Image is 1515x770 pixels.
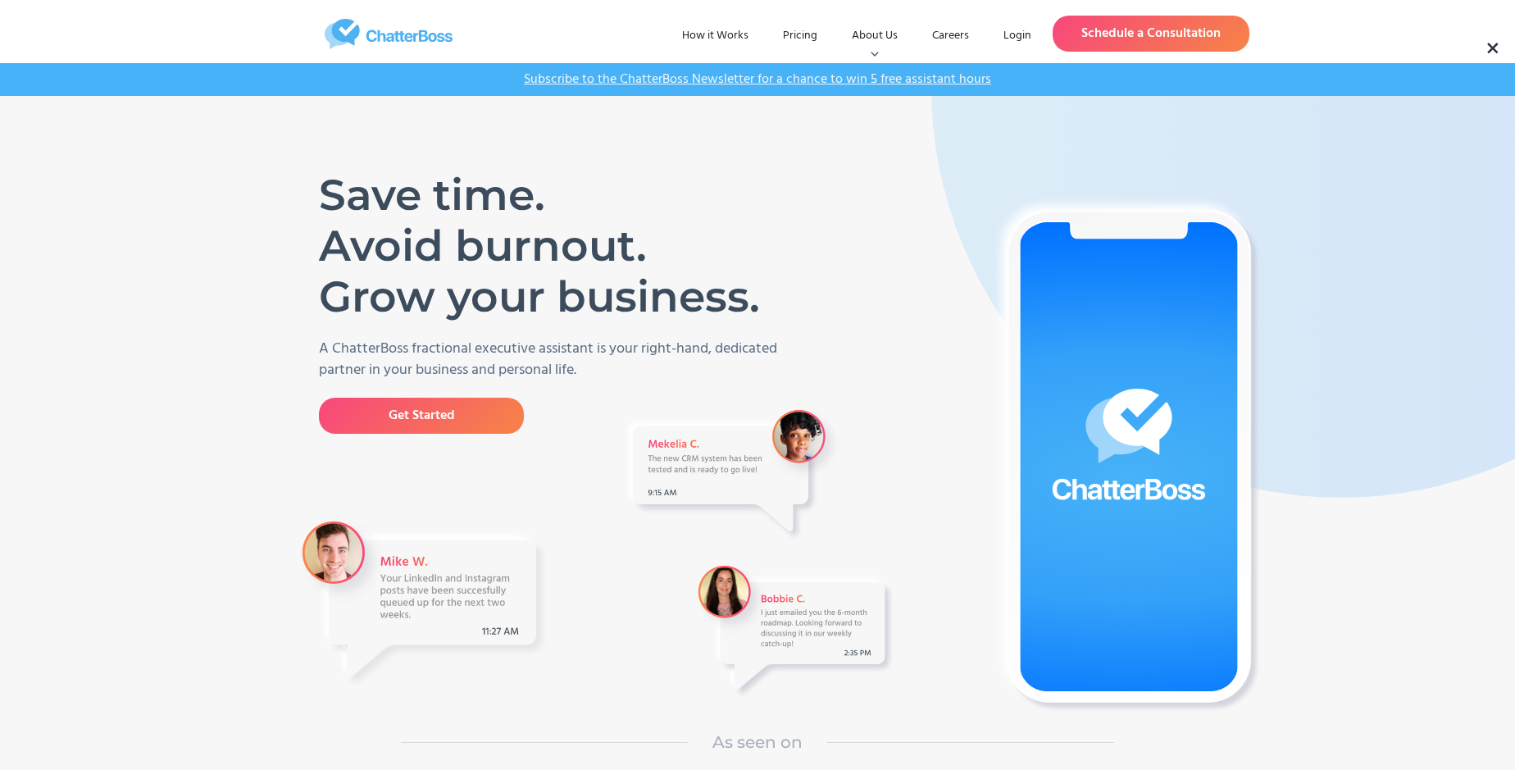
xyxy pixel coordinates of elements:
a: Schedule a Consultation [1053,16,1249,52]
a: Pricing [770,21,830,51]
div: About Us [839,21,911,51]
p: A ChatterBoss fractional executive assistant is your right-hand, dedicated partner in your busine... [319,339,798,381]
a: Login [990,21,1044,51]
a: home [266,19,512,49]
img: A message from VA Mike [298,517,548,689]
div: About Us [852,28,898,44]
img: A Message from VA Mekelia [620,403,845,544]
a: Subscribe to the ChatterBoss Newsletter for a chance to win 5 free assistant hours [516,71,999,88]
h1: Save time. Avoid burnout. Grow your business. [319,170,774,322]
a: Careers [919,21,982,51]
a: How it Works [669,21,762,51]
img: A Message from a VA Bobbie [692,559,897,701]
a: Get Started [319,398,524,434]
h1: As seen on [712,730,803,754]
